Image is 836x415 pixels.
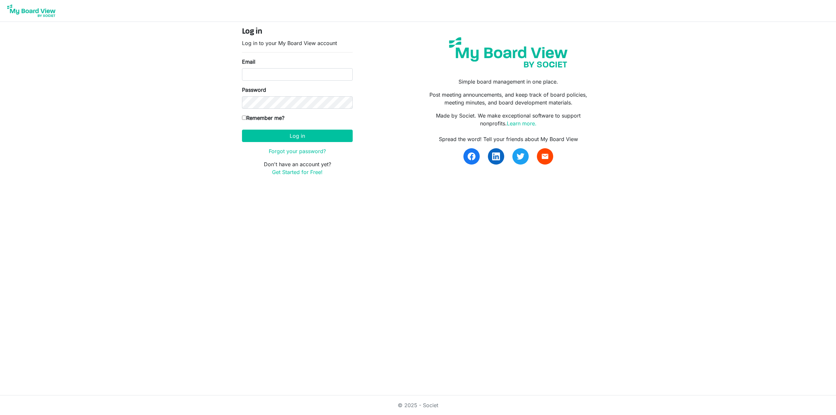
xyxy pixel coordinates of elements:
label: Remember me? [242,114,284,122]
h4: Log in [242,27,353,37]
p: Made by Societ. We make exceptional software to support nonprofits. [423,112,594,127]
img: my-board-view-societ.svg [444,32,572,72]
input: Remember me? [242,116,246,120]
p: Don't have an account yet? [242,160,353,176]
p: Post meeting announcements, and keep track of board policies, meeting minutes, and board developm... [423,91,594,106]
a: © 2025 - Societ [398,402,438,408]
img: My Board View Logo [5,3,57,19]
button: Log in [242,130,353,142]
div: Spread the word! Tell your friends about My Board View [423,135,594,143]
label: Email [242,58,255,66]
p: Log in to your My Board View account [242,39,353,47]
img: linkedin.svg [492,152,500,160]
img: twitter.svg [517,152,524,160]
span: email [541,152,549,160]
a: email [537,148,553,165]
a: Learn more. [507,120,537,127]
a: Get Started for Free! [272,169,323,175]
img: facebook.svg [468,152,475,160]
label: Password [242,86,266,94]
a: Forgot your password? [269,148,326,154]
p: Simple board management in one place. [423,78,594,86]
